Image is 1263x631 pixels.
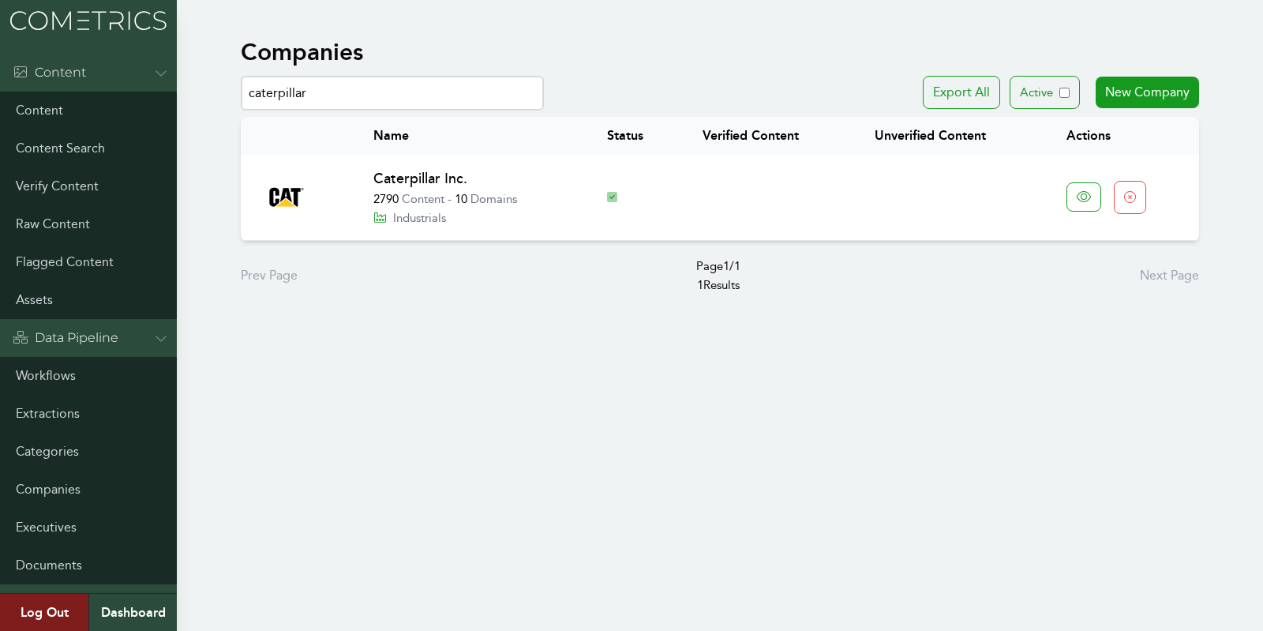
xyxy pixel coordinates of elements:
button: Export All [923,76,1000,109]
img: Company Logo [260,172,310,223]
th: Status [588,117,684,155]
span: - [448,192,452,206]
p: 1 Results [696,257,740,295]
th: Actions [1048,117,1199,155]
span: 2790 [373,192,399,206]
a: Caterpillar Inc. [373,170,467,187]
div: Content [13,63,86,82]
a: Dashboard [88,594,177,631]
p: Content Domains [373,190,569,208]
th: Verified Content [684,117,856,155]
span: Page 1 / 1 [696,257,740,276]
a: New Company [1096,77,1199,108]
p: Active [1020,83,1053,102]
a: Industrials [373,211,446,225]
span: 10 [455,192,467,206]
th: Unverified Content [856,117,1048,155]
h1: Companies [241,38,363,66]
input: Search by name [241,76,544,111]
div: Data Pipeline [13,329,118,347]
div: Prev Page [241,266,298,285]
div: Next Page [1140,266,1199,285]
th: Name [354,117,588,155]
